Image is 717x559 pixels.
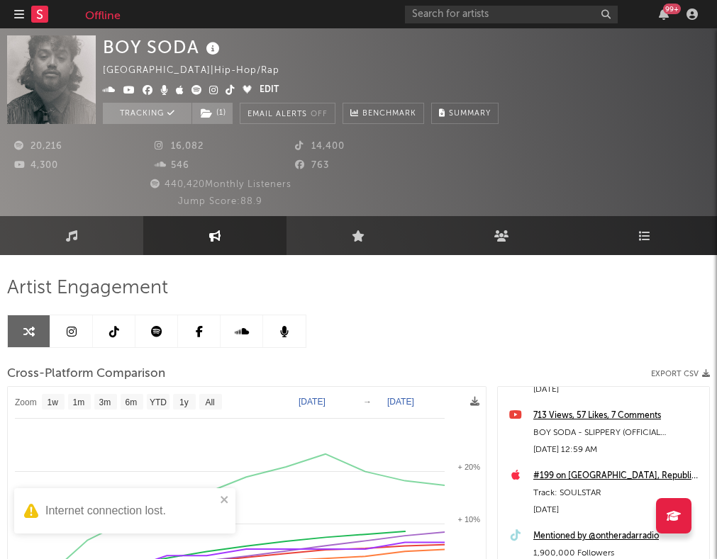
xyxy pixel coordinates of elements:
[99,397,111,407] text: 3m
[192,103,233,124] button: (1)
[343,103,424,124] a: Benchmark
[659,9,669,20] button: 99+
[148,180,291,189] span: 440,420 Monthly Listeners
[533,381,702,398] div: [DATE]
[431,103,499,124] button: Summary
[14,161,58,170] span: 4,300
[260,82,279,99] button: Edit
[533,407,702,424] a: 713 Views, 57 Likes, 7 Comments
[663,4,681,14] div: 99 +
[179,397,189,407] text: 1y
[533,468,702,485] a: #199 on [GEOGRAPHIC_DATA], Republic of R&B/Soul Top Albums
[205,397,214,407] text: All
[458,515,481,524] text: + 10%
[299,397,326,407] text: [DATE]
[533,424,702,441] div: BOY SODA - SLIPPERY (OFFICIAL VISUALISER)
[7,280,168,297] span: Artist Engagement
[362,106,416,123] span: Benchmark
[458,463,481,471] text: + 20%
[651,370,710,378] button: Export CSV
[363,397,372,407] text: →
[387,397,414,407] text: [DATE]
[103,62,296,79] div: [GEOGRAPHIC_DATA] | Hip-Hop/Rap
[311,111,328,118] em: Off
[48,397,59,407] text: 1w
[295,142,345,151] span: 14,400
[240,103,335,124] button: Email AlertsOff
[220,494,230,507] button: close
[191,103,233,124] span: ( 1 )
[15,397,37,407] text: Zoom
[73,397,85,407] text: 1m
[7,366,165,383] span: Cross-Platform Comparison
[45,502,216,519] div: Internet connection lost.
[155,142,204,151] span: 16,082
[103,103,191,124] button: Tracking
[178,197,262,206] span: Jump Score: 88.9
[155,161,189,170] span: 546
[533,485,702,502] div: Track: SOULSTAR
[405,6,618,23] input: Search for artists
[14,142,62,151] span: 20,216
[533,502,702,519] div: [DATE]
[126,397,138,407] text: 6m
[449,110,491,118] span: Summary
[85,6,121,25] div: Offline
[295,161,329,170] span: 763
[103,35,223,59] div: BOY SODA
[150,397,167,407] text: YTD
[533,528,702,545] a: Mentioned by @ontheradarradio
[533,441,702,458] div: [DATE] 12:59 AM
